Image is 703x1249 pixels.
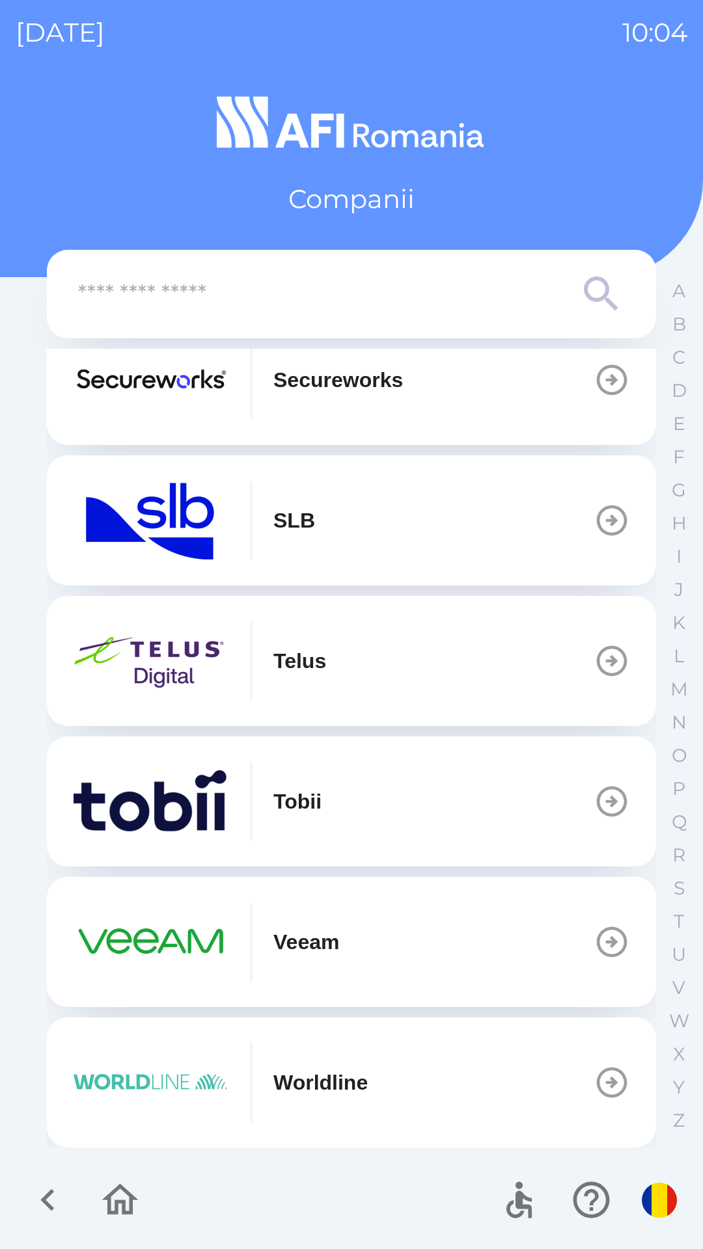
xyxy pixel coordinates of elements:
[670,678,688,701] p: M
[73,1043,229,1121] img: 9dd1da6f-fcef-47aa-9f62-6cf0311b15af.png
[674,910,684,933] p: T
[663,1104,695,1137] button: Z
[273,786,322,817] p: Tobii
[622,13,687,52] p: 10:04
[672,379,687,402] p: D
[47,315,656,445] button: Secureworks
[672,611,685,634] p: K
[273,364,403,396] p: Secureworks
[663,872,695,905] button: S
[674,877,685,900] p: S
[673,446,685,468] p: F
[663,275,695,308] button: A
[273,645,326,677] p: Telus
[47,877,656,1007] button: Veeam
[669,1010,689,1032] p: W
[674,578,683,601] p: J
[672,479,686,502] p: G
[663,308,695,341] button: B
[663,706,695,739] button: N
[273,926,339,958] p: Veeam
[672,280,685,302] p: A
[674,645,684,667] p: L
[16,13,105,52] p: [DATE]
[663,374,695,407] button: D
[73,762,229,840] img: 74efbc99-2d2b-4711-b107-8914b78b11db.png
[663,805,695,839] button: Q
[663,772,695,805] button: P
[47,91,656,154] img: Logo
[672,976,685,999] p: V
[273,505,315,536] p: SLB
[663,1038,695,1071] button: X
[47,1017,656,1148] button: Worldline
[288,180,415,219] p: Companii
[673,1109,685,1132] p: Z
[663,971,695,1004] button: V
[672,346,685,369] p: C
[663,905,695,938] button: T
[663,474,695,507] button: G
[273,1067,368,1098] p: Worldline
[663,739,695,772] button: O
[663,1004,695,1038] button: W
[47,596,656,726] button: Telus
[676,545,682,568] p: I
[672,313,686,336] p: B
[73,622,229,700] img: 82bcf90f-76b5-4898-8699-c9a77ab99bdf.png
[672,844,685,866] p: R
[672,777,685,800] p: P
[672,811,687,833] p: Q
[663,1071,695,1104] button: Y
[663,673,695,706] button: M
[673,1076,685,1099] p: Y
[663,440,695,474] button: F
[673,412,685,435] p: E
[663,938,695,971] button: U
[663,606,695,639] button: K
[672,744,687,767] p: O
[672,943,686,966] p: U
[673,1043,685,1066] p: X
[672,512,687,535] p: H
[672,711,687,734] p: N
[663,341,695,374] button: C
[47,455,656,585] button: SLB
[663,839,695,872] button: R
[73,481,229,559] img: 03755b6d-6944-4efa-bf23-0453712930be.png
[663,507,695,540] button: H
[663,407,695,440] button: E
[642,1183,677,1218] img: ro flag
[73,903,229,981] img: e75fdddc-a5e3-4439-839c-f64d540c05bb.png
[663,540,695,573] button: I
[47,736,656,866] button: Tobii
[73,341,229,419] img: 20972833-2f7f-4d36-99fe-9acaa80a170c.png
[663,573,695,606] button: J
[663,639,695,673] button: L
